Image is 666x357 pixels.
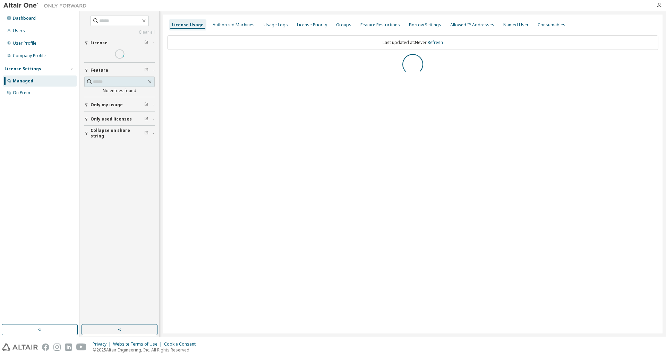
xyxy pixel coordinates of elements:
span: Feature [91,68,108,73]
div: License Settings [5,66,41,72]
button: License [84,35,155,51]
div: Cookie Consent [164,341,200,347]
button: Only my usage [84,97,155,113]
button: Collapse on share string [84,126,155,141]
img: altair_logo.svg [2,343,38,351]
span: Only used licenses [91,116,132,122]
p: © 2025 Altair Engineering, Inc. All Rights Reserved. [93,347,200,353]
span: Clear filter [144,116,148,122]
div: License Usage [172,22,204,28]
div: Consumables [538,22,565,28]
div: Dashboard [13,16,36,21]
div: Allowed IP Addresses [450,22,494,28]
img: instagram.svg [53,343,61,351]
div: Feature Restrictions [360,22,400,28]
div: Last updated at: Never [167,35,658,50]
a: Refresh [428,39,443,45]
img: facebook.svg [42,343,49,351]
div: Managed [13,78,33,84]
span: Clear filter [144,68,148,73]
span: Clear filter [144,131,148,136]
span: Clear filter [144,102,148,108]
div: Borrow Settings [409,22,441,28]
span: Only my usage [91,102,123,108]
div: Company Profile [13,53,46,59]
div: On Prem [13,90,30,96]
span: License [91,40,108,46]
div: Website Terms of Use [113,341,164,347]
div: License Priority [297,22,327,28]
a: Clear all [84,29,155,35]
img: youtube.svg [76,343,86,351]
div: Authorized Machines [213,22,255,28]
button: Feature [84,63,155,78]
div: Usage Logs [264,22,288,28]
img: Altair One [3,2,90,9]
span: Clear filter [144,40,148,46]
div: Named User [503,22,529,28]
img: linkedin.svg [65,343,72,351]
div: User Profile [13,41,36,46]
div: Privacy [93,341,113,347]
span: Collapse on share string [91,128,144,139]
div: Groups [336,22,351,28]
div: No entries found [84,88,155,93]
div: Users [13,28,25,34]
button: Only used licenses [84,111,155,127]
